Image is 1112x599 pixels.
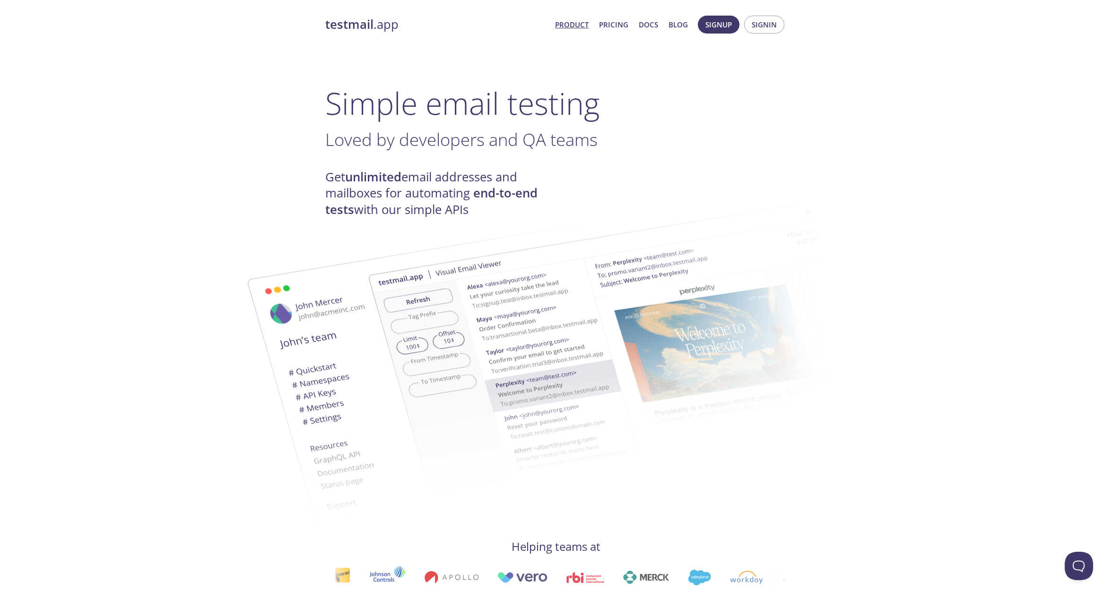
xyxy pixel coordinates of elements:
a: Docs [639,18,658,31]
img: merck [623,571,669,584]
strong: testmail [325,16,374,33]
img: johnsoncontrols [369,566,406,589]
a: Product [555,18,589,31]
img: testmail-email-viewer [212,219,722,539]
a: Pricing [599,18,628,31]
img: workday [730,571,764,584]
img: rbi [566,572,605,583]
iframe: Help Scout Beacon - Open [1065,552,1093,580]
span: Signup [705,18,732,31]
strong: unlimited [345,169,401,185]
img: apollo [425,571,478,584]
h4: Get email addresses and mailboxes for automating with our simple APIs [325,169,556,218]
img: testmail-email-viewer [368,188,878,508]
a: Blog [669,18,688,31]
h4: Helping teams at [325,539,787,554]
img: vero [497,572,547,583]
button: Signup [698,16,739,34]
button: Signin [744,16,784,34]
img: salesforce [688,570,711,585]
h1: Simple email testing [325,85,787,121]
span: Loved by developers and QA teams [325,128,598,151]
a: testmail.app [325,17,547,33]
strong: end-to-end tests [325,185,538,217]
span: Signin [752,18,777,31]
